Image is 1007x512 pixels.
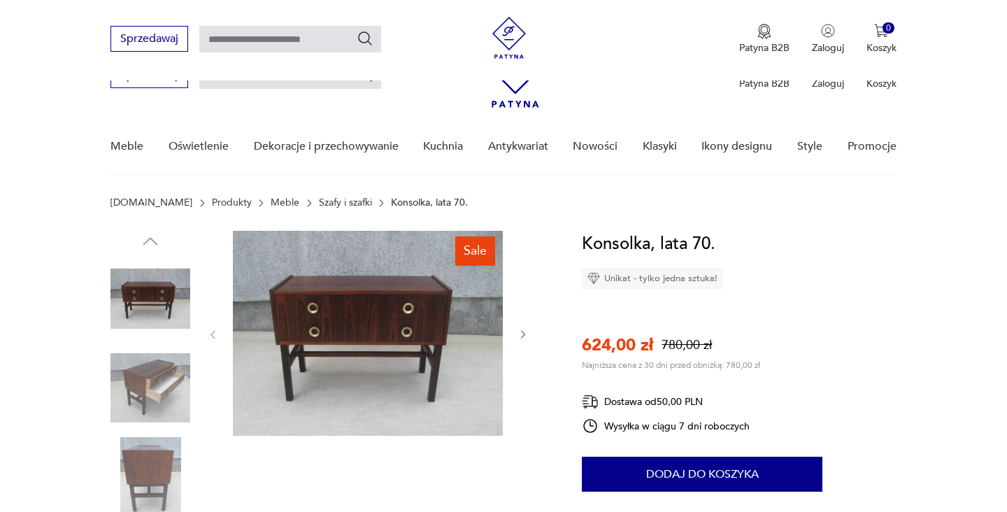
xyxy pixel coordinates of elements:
button: Patyna B2B [739,24,790,55]
img: Zdjęcie produktu Konsolka, lata 70. [110,348,190,428]
p: Najniższa cena z 30 dni przed obniżką: 780,00 zł [582,360,760,371]
a: Promocje [848,120,897,173]
a: Nowości [573,120,617,173]
p: Zaloguj [812,77,844,90]
h1: Konsolka, lata 70. [582,231,715,257]
a: [DOMAIN_NAME] [110,197,192,208]
img: Zdjęcie produktu Konsolka, lata 70. [233,231,503,436]
p: 624,00 zł [582,334,653,357]
a: Sprzedawaj [110,71,188,81]
button: Zaloguj [812,24,844,55]
button: Szukaj [357,30,373,47]
div: Dostawa od 50,00 PLN [582,393,750,411]
a: Kuchnia [423,120,463,173]
a: Antykwariat [488,120,548,173]
a: Meble [110,120,143,173]
a: Dekoracje i przechowywanie [254,120,399,173]
img: Ikona koszyka [874,24,888,38]
div: Unikat - tylko jedna sztuka! [582,268,723,289]
a: Ikony designu [701,120,772,173]
img: Patyna - sklep z meblami i dekoracjami vintage [488,17,530,59]
img: Ikona medalu [757,24,771,39]
button: 0Koszyk [866,24,897,55]
p: Zaloguj [812,41,844,55]
a: Klasyki [643,120,677,173]
p: Koszyk [866,41,897,55]
p: Patyna B2B [739,77,790,90]
a: Ikona medaluPatyna B2B [739,24,790,55]
p: Patyna B2B [739,41,790,55]
div: 0 [883,22,894,34]
p: Konsolka, lata 70. [391,197,468,208]
img: Ikona diamentu [587,272,600,285]
div: Sale [455,236,495,266]
a: Sprzedawaj [110,35,188,45]
img: Ikonka użytkownika [821,24,835,38]
img: Zdjęcie produktu Konsolka, lata 70. [110,259,190,339]
img: Ikona dostawy [582,393,599,411]
div: Wysyłka w ciągu 7 dni roboczych [582,418,750,434]
a: Produkty [212,197,252,208]
a: Meble [271,197,299,208]
p: 780,00 zł [662,336,712,354]
a: Oświetlenie [169,120,229,173]
button: Dodaj do koszyka [582,457,822,492]
button: Sprzedawaj [110,26,188,52]
a: Szafy i szafki [319,197,372,208]
p: Koszyk [866,77,897,90]
a: Style [797,120,822,173]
